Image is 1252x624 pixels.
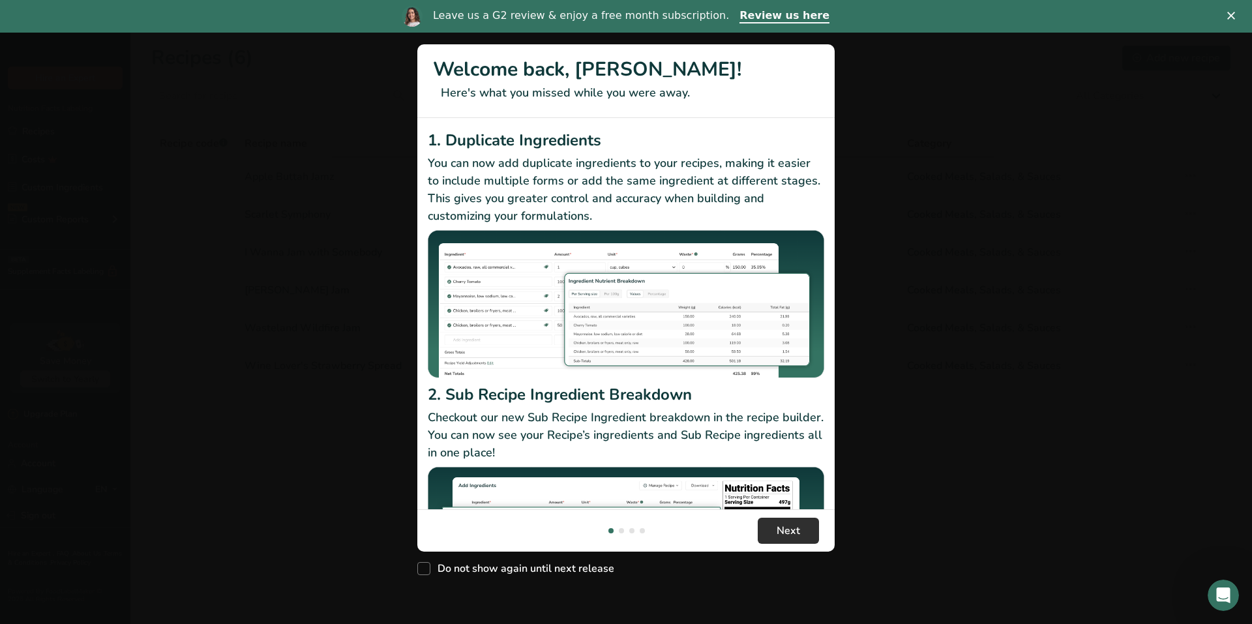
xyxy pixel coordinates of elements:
p: Here's what you missed while you were away. [433,84,819,102]
span: Do not show again until next release [430,562,614,575]
img: Sub Recipe Ingredient Breakdown [428,467,824,615]
h1: Welcome back, [PERSON_NAME]! [433,55,819,84]
a: Review us here [739,9,829,23]
button: Next [758,518,819,544]
div: Close [1227,12,1240,20]
span: Next [777,523,800,539]
iframe: Intercom live chat [1208,580,1239,611]
h2: 2. Sub Recipe Ingredient Breakdown [428,383,824,406]
p: Checkout our new Sub Recipe Ingredient breakdown in the recipe builder. You can now see your Reci... [428,409,824,462]
div: Leave us a G2 review & enjoy a free month subscription. [433,9,729,22]
img: Duplicate Ingredients [428,230,824,378]
h2: 1. Duplicate Ingredients [428,128,824,152]
img: Profile image for Reem [402,6,423,27]
p: You can now add duplicate ingredients to your recipes, making it easier to include multiple forms... [428,155,824,225]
